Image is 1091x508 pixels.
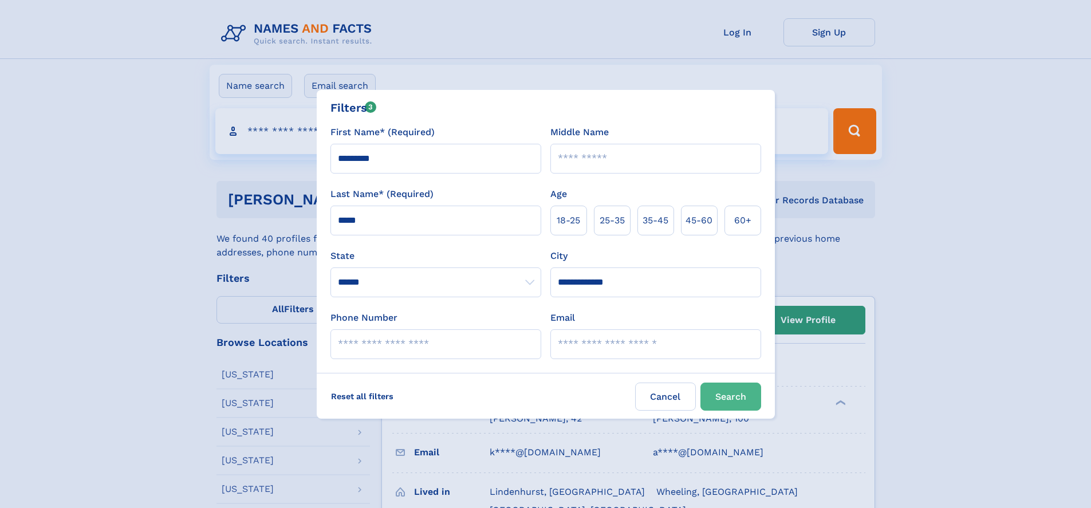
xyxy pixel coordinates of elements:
label: Age [550,187,567,201]
span: 45‑60 [686,214,712,227]
label: Phone Number [330,311,397,325]
span: 60+ [734,214,751,227]
label: Middle Name [550,125,609,139]
label: First Name* (Required) [330,125,435,139]
label: Cancel [635,383,696,411]
label: Last Name* (Required) [330,187,434,201]
span: 35‑45 [643,214,668,227]
span: 18‑25 [557,214,580,227]
span: 25‑35 [600,214,625,227]
button: Search [700,383,761,411]
label: Email [550,311,575,325]
label: State [330,249,541,263]
label: City [550,249,568,263]
label: Reset all filters [324,383,401,410]
div: Filters [330,99,377,116]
